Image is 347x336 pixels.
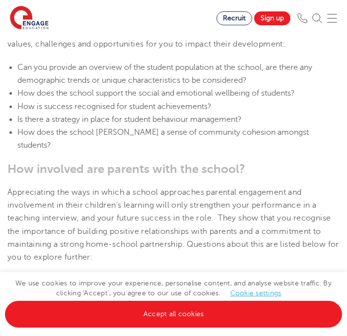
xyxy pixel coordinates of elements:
a: Recruit [216,11,252,25]
span: How involved are parents with the school? [7,162,245,176]
img: Engage Education [10,6,49,31]
img: Search [312,13,322,23]
span: Can you provide an overview of the student population at the school, are there any demographic tr... [17,63,312,85]
span: Is there a strategy in place for student behaviour management? [17,115,242,124]
span: How is success recognised for student achievements? [17,102,211,111]
img: Mobile Menu [327,13,337,23]
span: How does the school [PERSON_NAME] a sense of community cohesion amongst students? [17,128,309,150]
span: We use cookies to improve your experience, personalise content, and analyse website traffic. By c... [5,280,342,318]
span: Appreciating the ways in which a school approaches parental engagement and involvement in their c... [7,188,339,262]
img: Phone [297,13,307,23]
span: Recruit [223,14,246,22]
a: Sign up [254,11,290,25]
a: Cookie settings [230,289,281,297]
a: Accept all cookies [5,301,342,328]
span: How does the school support the social and emotional wellbeing of students? [17,89,295,98]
